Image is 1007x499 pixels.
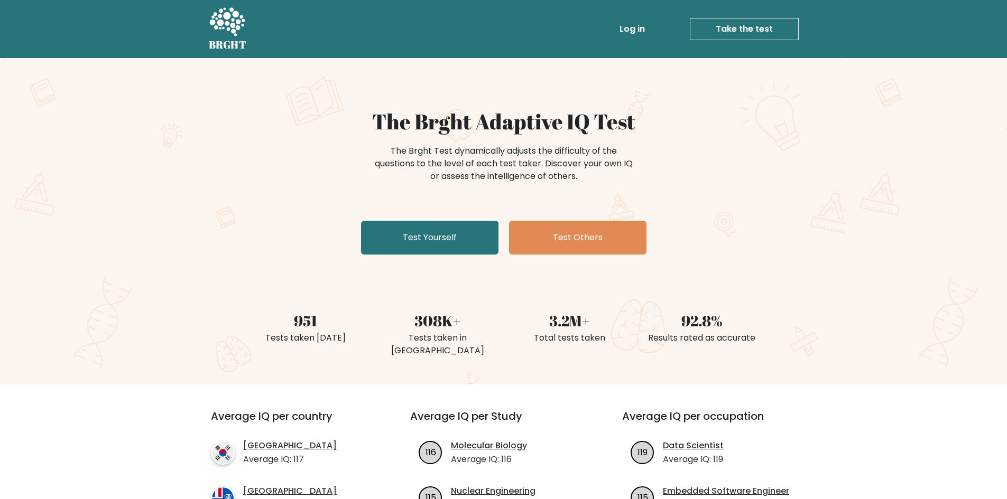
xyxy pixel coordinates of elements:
[690,18,799,40] a: Take the test
[211,441,235,465] img: country
[622,410,809,435] h3: Average IQ per occupation
[243,453,337,466] p: Average IQ: 117
[372,145,636,183] div: The Brght Test dynamically adjusts the difficulty of the questions to the level of each test take...
[642,332,762,344] div: Results rated as accurate
[451,453,527,466] p: Average IQ: 116
[243,439,337,452] a: [GEOGRAPHIC_DATA]
[510,309,630,332] div: 3.2M+
[426,446,436,458] text: 116
[378,309,497,332] div: 308K+
[510,332,630,344] div: Total tests taken
[410,410,597,435] h3: Average IQ per Study
[663,453,724,466] p: Average IQ: 119
[361,221,498,255] a: Test Yourself
[209,39,247,51] h5: BRGHT
[243,485,337,497] a: [GEOGRAPHIC_DATA]
[663,439,724,452] a: Data Scientist
[209,4,247,54] a: BRGHT
[642,309,762,332] div: 92.8%
[246,332,365,344] div: Tests taken [DATE]
[211,410,372,435] h3: Average IQ per country
[509,221,646,255] a: Test Others
[663,485,789,497] a: Embedded Software Engineer
[246,309,365,332] div: 951
[451,485,535,497] a: Nuclear Engineering
[451,439,527,452] a: Molecular Biology
[638,446,648,458] text: 119
[378,332,497,357] div: Tests taken in [GEOGRAPHIC_DATA]
[615,18,649,40] a: Log in
[246,109,762,134] h1: The Brght Adaptive IQ Test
